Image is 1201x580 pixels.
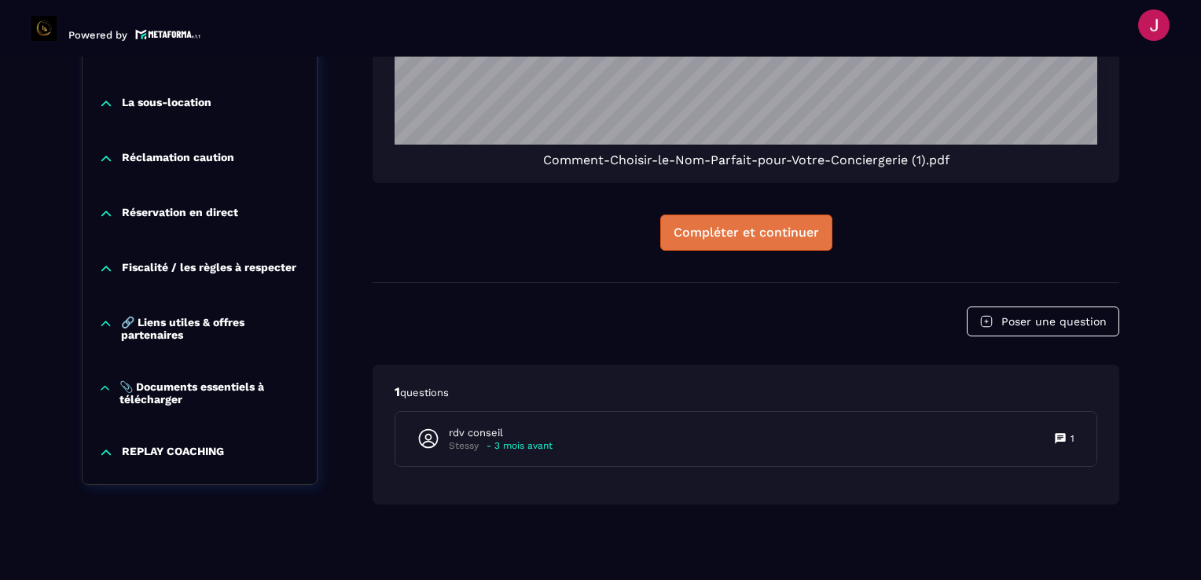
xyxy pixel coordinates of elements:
[122,261,296,277] p: Fiscalité / les règles à respecter
[68,29,127,41] p: Powered by
[543,152,949,167] span: Comment-Choisir-le-Nom-Parfait-pour-Votre-Conciergerie (1).pdf
[487,440,553,452] p: - 3 mois avant
[1071,432,1074,445] p: 1
[449,440,479,452] p: Stessy
[119,380,301,406] p: 📎 Documents essentiels à télécharger
[122,151,234,167] p: Réclamation caution
[135,28,201,41] img: logo
[31,16,57,41] img: logo-branding
[395,384,1097,401] p: 1
[400,387,449,398] span: questions
[122,96,211,112] p: La sous-location
[122,445,224,461] p: REPLAY COACHING
[660,215,832,251] button: Compléter et continuer
[122,206,238,222] p: Réservation en direct
[674,225,819,240] div: Compléter et continuer
[967,307,1119,336] button: Poser une question
[121,316,301,341] p: 🔗 Liens utiles & offres partenaires
[449,426,553,440] p: rdv conseil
